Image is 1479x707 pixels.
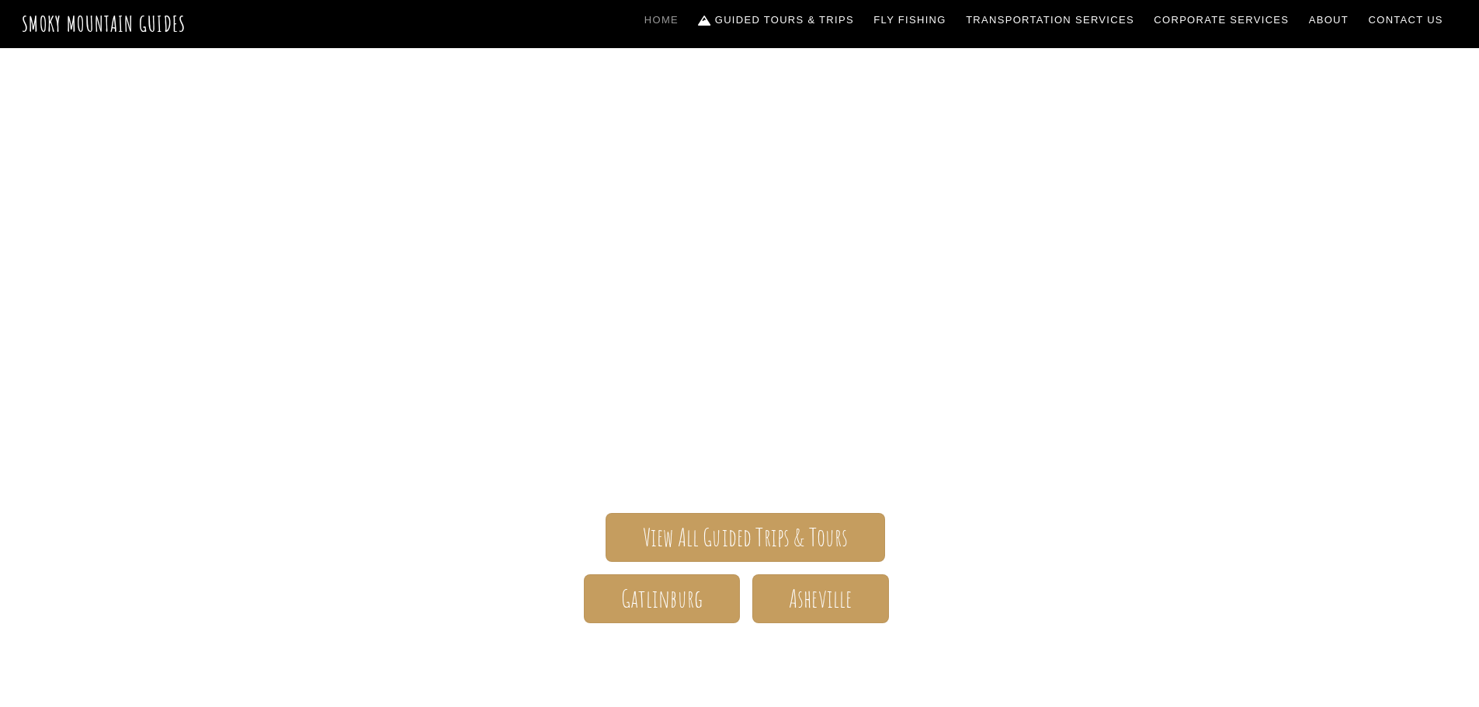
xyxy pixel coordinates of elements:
a: Home [638,4,685,36]
a: Contact Us [1363,4,1449,36]
a: Asheville [752,574,889,623]
a: Fly Fishing [868,4,953,36]
a: Corporate Services [1148,4,1296,36]
span: View All Guided Trips & Tours [643,529,849,546]
span: Gatlinburg [621,591,703,607]
a: View All Guided Trips & Tours [606,513,884,562]
a: About [1303,4,1355,36]
h1: Your adventure starts here. [290,648,1190,685]
span: Asheville [789,591,852,607]
a: Smoky Mountain Guides [22,11,186,36]
span: The ONLY one-stop, full Service Guide Company for the Gatlinburg and [GEOGRAPHIC_DATA] side of th... [290,347,1190,466]
a: Guided Tours & Trips [693,4,860,36]
span: Smoky Mountain Guides [290,269,1190,347]
a: Transportation Services [960,4,1140,36]
a: Gatlinburg [584,574,739,623]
